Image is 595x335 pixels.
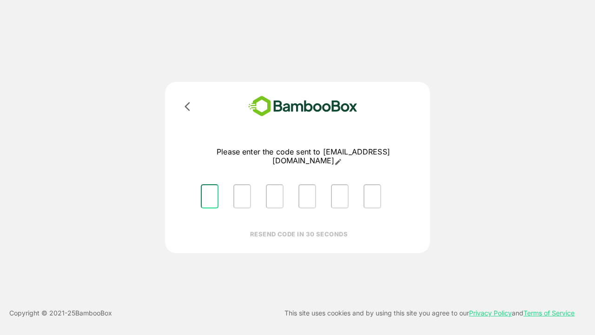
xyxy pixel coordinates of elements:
input: Please enter OTP character 6 [364,184,381,208]
p: This site uses cookies and by using this site you agree to our and [284,308,575,319]
input: Please enter OTP character 2 [233,184,251,208]
p: Please enter the code sent to [EMAIL_ADDRESS][DOMAIN_NAME] [193,147,413,166]
p: Copyright © 2021- 25 BambooBox [9,308,112,319]
input: Please enter OTP character 1 [201,184,218,208]
input: Please enter OTP character 4 [298,184,316,208]
a: Terms of Service [523,309,575,317]
a: Privacy Policy [469,309,512,317]
input: Please enter OTP character 5 [331,184,349,208]
input: Please enter OTP character 3 [266,184,284,208]
img: bamboobox [235,93,371,120]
